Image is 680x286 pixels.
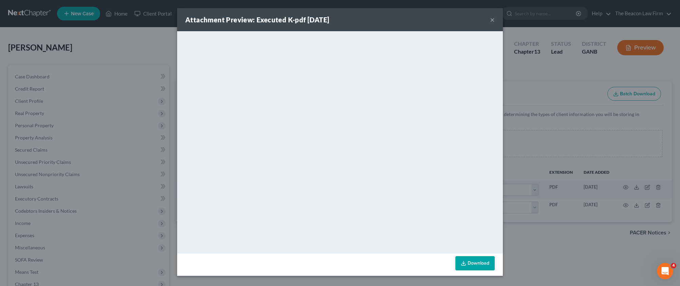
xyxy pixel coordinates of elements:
strong: Attachment Preview: Executed K-pdf [DATE] [185,16,329,24]
button: × [490,16,495,24]
iframe: <object ng-attr-data='[URL][DOMAIN_NAME]' type='application/pdf' width='100%' height='650px'></ob... [177,31,503,252]
span: 4 [671,263,676,268]
iframe: Intercom live chat [657,263,673,279]
a: Download [455,256,495,270]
